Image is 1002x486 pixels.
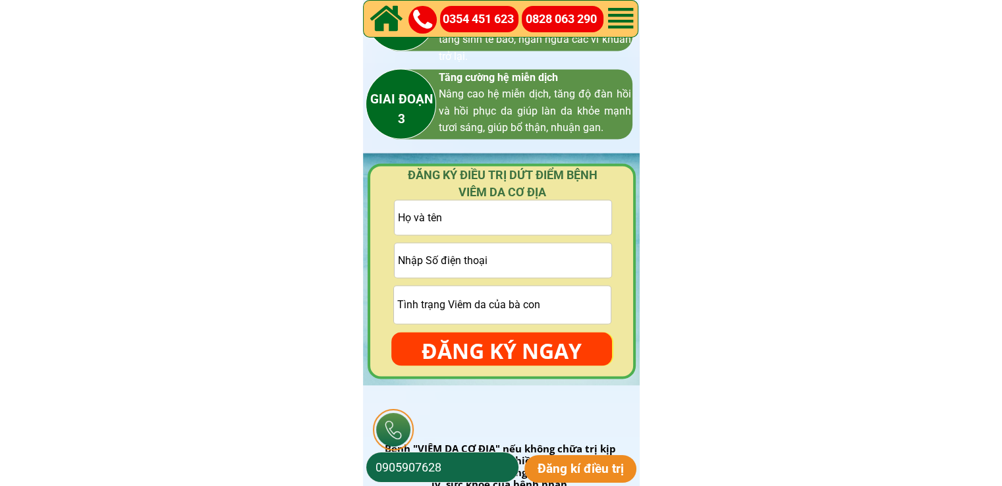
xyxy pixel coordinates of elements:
a: 0354 451 623 [443,10,520,29]
input: Họ và tên [395,200,611,234]
p: ĐĂNG KÝ NGAY [391,332,612,370]
p: Đăng kí điều trị [524,455,637,483]
span: Nâng cao hệ miễn dịch, tăng độ đàn hồi và hồi phục da giúp làn da khỏe mạnh tươi sáng, giúp bổ th... [439,88,631,134]
input: Vui lòng nhập ĐÚNG SỐ ĐIỆN THOẠI [395,243,611,277]
h3: Tăng cường hệ miễn dịch [439,69,631,136]
input: Tình trạng Viêm da của bà con [394,286,611,323]
h3: GIAI ĐOẠN 3 [336,90,468,130]
input: Số điện thoại [372,452,513,482]
h4: ĐĂNG KÝ ĐIỀU TRỊ DỨT ĐIỂM BỆNH VIÊM DA CƠ ĐỊA [389,167,617,200]
a: 0828 063 290 [526,10,604,29]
